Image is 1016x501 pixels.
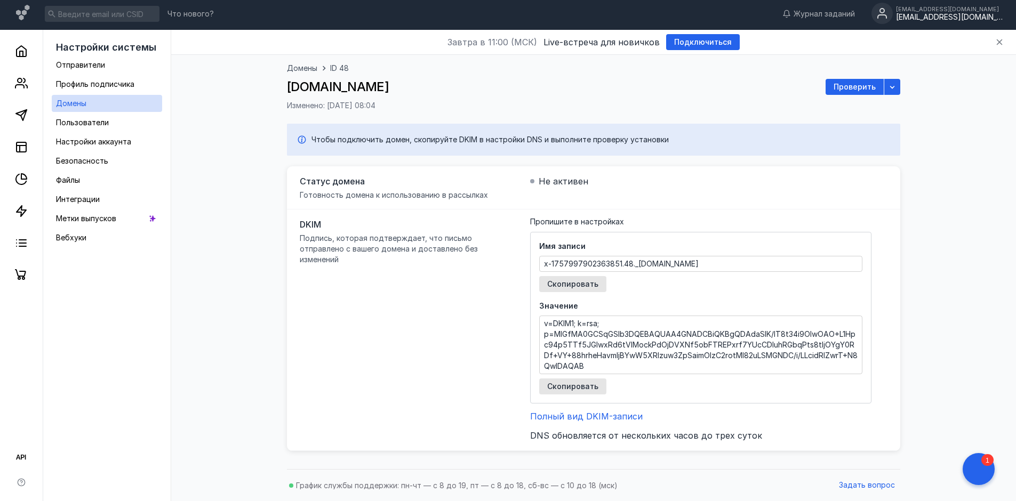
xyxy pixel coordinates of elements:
[300,176,365,187] span: Статус домена
[794,9,855,19] span: Журнал заданий
[311,134,890,145] div: Чтобы подключить домен, скопируйте DKIM в настройки DNS и выполните проверку установки
[539,241,862,252] span: Имя записи
[52,133,162,150] a: Настройки аккаунта
[52,114,162,131] a: Пользователи
[834,478,900,494] button: Задать вопрос
[287,63,317,72] span: Домены
[666,34,740,50] button: Подключиться
[834,83,876,92] span: Проверить
[839,481,895,490] span: Задать вопрос
[296,481,618,490] span: График службы поддержки: пн-чт — с 8 до 19, пт — с 8 до 18, сб-вс — с 10 до 18 (мск)
[300,190,488,199] span: Готовность домена к использованию в рассылках
[52,95,162,112] a: Домены
[300,219,321,230] span: DKIM
[52,210,162,227] a: Метки выпусков
[547,280,598,289] span: Скопировать
[56,233,86,242] span: Вебхуки
[162,10,219,18] a: Что нового?
[56,195,100,204] span: Интеграции
[52,56,162,74] a: Отправители
[56,175,80,184] span: Файлы
[330,63,349,74] span: ID 48
[896,6,1003,12] div: [EMAIL_ADDRESS][DOMAIN_NAME]
[167,10,214,18] span: Что нового?
[826,79,884,95] button: Проверить
[547,382,598,391] span: Скопировать
[56,79,134,88] span: Профиль подписчика
[287,63,317,74] a: Домены
[530,411,643,422] button: Полный вид DKIM-записи
[287,100,375,111] span: Изменено: [DATE] 08:04
[540,316,862,374] textarea: v=DKIM1; k=rsa; p=MIGfMA0GCSqGSIb3DQEBAQUAA4GNADCBiQKBgQDAdaSIK/IT8t34i9OIwOAO+L1Hpc94p5TTf5JGlwx...
[56,42,156,53] span: Настройки системы
[530,429,762,442] span: DNS обновляется от нескольких часов до трех суток
[56,60,105,69] span: Отправители
[56,137,131,146] span: Настройки аккаунта
[300,233,478,264] span: Подпись, которая подтверждает, что письмо отправлено с вашего домена и доставлено без изменений
[539,276,606,292] button: Скопировать
[52,76,162,93] a: Профиль подписчика
[896,13,1003,22] div: [EMAIL_ADDRESS][DOMAIN_NAME]
[539,301,862,311] span: Значение
[530,218,755,225] div: Пропишите в настройках
[52,229,162,246] a: Вебхуки
[674,38,732,47] span: Подключиться
[540,256,862,271] textarea: x-1757997902363851.48._[DOMAIN_NAME]
[52,172,162,189] a: Файлы
[56,118,109,127] span: Пользователи
[447,36,537,49] span: Завтра в 11:00 (МСК)
[56,156,108,165] span: Безопасность
[543,36,660,49] span: Live-встреча для новичков
[777,9,860,19] a: Журнал заданий
[24,6,36,18] div: 1
[287,79,389,94] span: [DOMAIN_NAME]
[56,99,86,108] span: Домены
[52,191,162,208] a: Интеграции
[52,152,162,169] a: Безопасность
[45,6,159,22] input: Введите email или CSID
[539,175,588,188] span: Не активен
[56,214,116,223] span: Метки выпусков
[539,378,606,394] button: Скопировать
